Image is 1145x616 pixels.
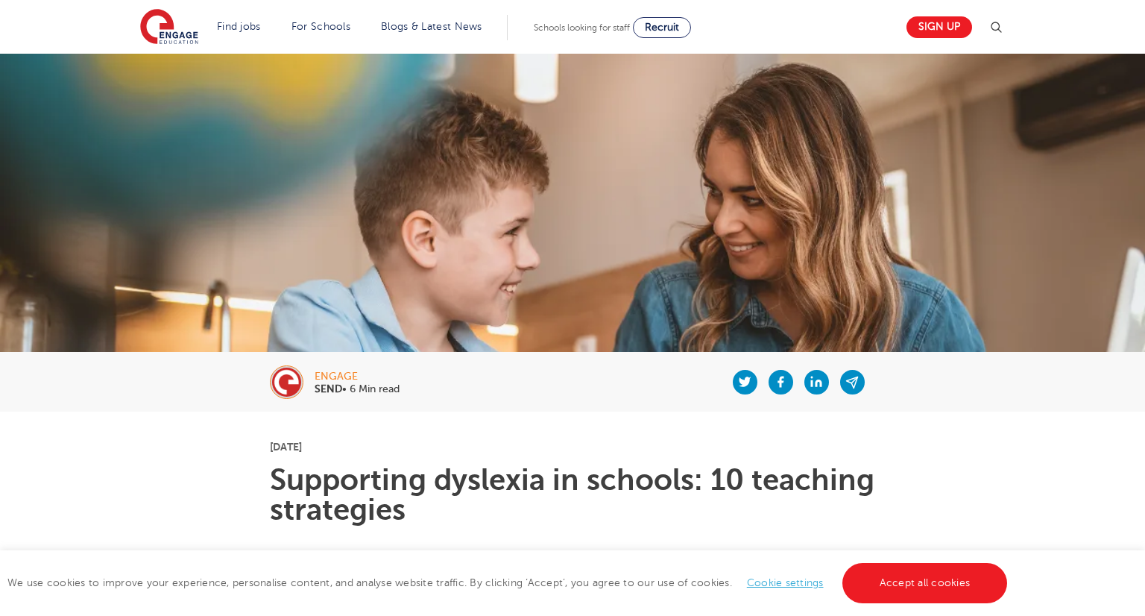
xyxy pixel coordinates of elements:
[906,16,972,38] a: Sign up
[747,577,824,588] a: Cookie settings
[291,21,350,32] a: For Schools
[217,21,261,32] a: Find jobs
[534,22,630,33] span: Schools looking for staff
[633,17,691,38] a: Recruit
[315,383,342,395] b: SEND
[270,441,876,452] p: [DATE]
[140,9,198,46] img: Engage Education
[381,21,482,32] a: Blogs & Latest News
[7,577,1011,588] span: We use cookies to improve your experience, personalise content, and analyse website traffic. By c...
[645,22,679,33] span: Recruit
[315,384,400,395] p: • 6 Min read
[842,563,1008,603] a: Accept all cookies
[270,465,876,525] h1: Supporting dyslexia in schools: 10 teaching strategies
[315,371,400,382] div: engage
